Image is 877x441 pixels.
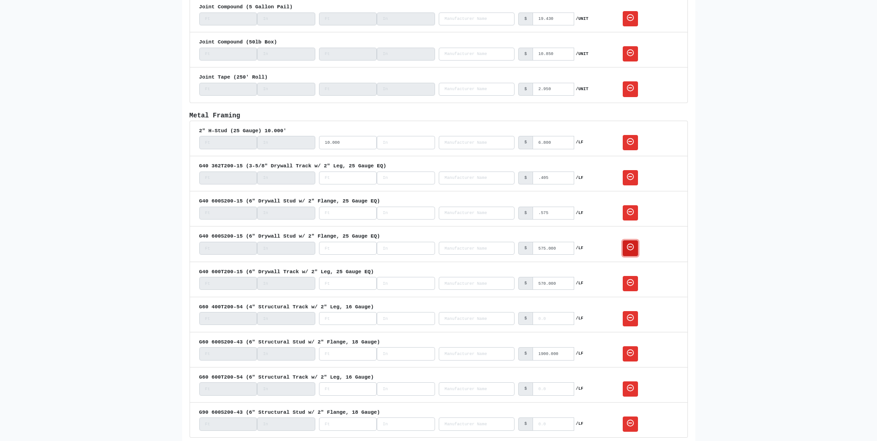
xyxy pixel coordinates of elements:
[199,382,258,395] input: width_feet
[518,417,533,430] div: $
[319,347,377,360] input: length_feet
[533,171,574,184] input: Cost
[439,417,515,430] input: Search
[576,51,589,57] strong: /UNIT
[377,48,435,61] input: length_inches
[377,277,435,290] input: length_inches
[533,48,574,61] input: Cost
[199,347,258,360] input: width_feet
[439,277,515,290] input: Search
[533,83,574,96] input: Cost
[199,197,678,205] div: G40 600S200-15 (6" Drywall Stud w/ 2" Flange, 25 Gauge EQ)
[257,136,315,149] input: width_inches
[257,382,315,395] input: width_inches
[377,382,435,395] input: length_inches
[439,136,515,149] input: Search
[199,171,258,184] input: width_feet
[533,382,574,395] input: Cost
[199,127,678,135] div: 2" H-Stud (25 Gauge)
[518,171,533,184] div: $
[199,73,678,81] div: Joint Tape (250' Roll)
[319,417,377,430] input: length_feet
[264,128,286,134] span: 10.000'
[257,417,315,430] input: width_inches
[576,280,583,287] strong: /LF
[518,12,533,25] div: $
[439,347,515,360] input: Search
[199,12,258,25] input: width_feet
[518,136,533,149] div: $
[199,242,258,255] input: width_feet
[199,312,258,325] input: width_feet
[439,48,515,61] input: Search
[439,12,515,25] input: Search
[576,421,583,427] strong: /LF
[199,303,678,311] div: G60 400T200-54 (4" Structural Track w/ 2" Leg, 16 Gauge)
[319,136,377,149] input: length_feet
[199,136,258,149] input: width_feet
[518,207,533,220] div: $
[533,277,574,290] input: Cost
[518,347,533,360] div: $
[319,171,377,184] input: length_feet
[319,207,377,220] input: length_feet
[439,312,515,325] input: Search
[377,312,435,325] input: length_inches
[576,175,583,181] strong: /LF
[439,207,515,220] input: Search
[257,347,315,360] input: width_inches
[377,83,435,96] input: length_inches
[199,268,678,276] div: G40 600T200-15 (6" Drywall Track w/ 2" Leg, 25 Gauge EQ)
[199,277,258,290] input: width_feet
[518,382,533,395] div: $
[439,171,515,184] input: Search
[190,110,688,438] li: Metal Framing
[576,386,583,392] strong: /LF
[439,83,515,96] input: Search
[518,48,533,61] div: $
[377,242,435,255] input: length_inches
[257,312,315,325] input: width_inches
[518,242,533,255] div: $
[576,245,583,251] strong: /LF
[319,48,377,61] input: length_feet
[576,139,583,146] strong: /LF
[576,16,589,22] strong: /UNIT
[319,277,377,290] input: length_feet
[199,207,258,220] input: width_feet
[199,38,678,46] div: Joint Compound (50lb Box)
[533,207,574,220] input: Cost
[319,83,377,96] input: length_feet
[319,312,377,325] input: length_feet
[199,232,678,240] div: G40 600S200-15 (6" Drywall Stud w/ 2" Flange, 25 Gauge EQ)
[533,136,574,149] input: Cost
[377,417,435,430] input: length_inches
[377,207,435,220] input: length_inches
[257,277,315,290] input: width_inches
[576,315,583,322] strong: /LF
[199,338,678,346] div: G60 600S200-43 (6" Structural Stud w/ 2" Flange, 18 Gauge)
[533,242,574,255] input: Cost
[377,12,435,25] input: length_inches
[199,3,678,11] div: Joint Compound (5 Gallon Pail)
[199,83,258,96] input: width_feet
[533,312,574,325] input: Cost
[377,136,435,149] input: length_inches
[439,242,515,255] input: Search
[199,162,678,170] div: G40 362T200-15 (3-5/8" Drywall Track w/ 2" Leg, 25 Gauge EQ)
[576,210,583,216] strong: /LF
[533,347,574,360] input: Cost
[319,382,377,395] input: length_feet
[439,382,515,395] input: Search
[319,242,377,255] input: length_feet
[533,417,574,430] input: Cost
[199,417,258,430] input: width_feet
[533,12,574,25] input: Cost
[257,207,315,220] input: width_inches
[257,171,315,184] input: width_inches
[199,408,678,416] div: G90 600S200-43 (6" Structural Stud w/ 2" Flange, 18 Gauge)
[257,48,315,61] input: width_inches
[199,373,678,381] div: G60 600T200-54 (6" Structural Track w/ 2" Leg, 16 Gauge)
[518,312,533,325] div: $
[518,83,533,96] div: $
